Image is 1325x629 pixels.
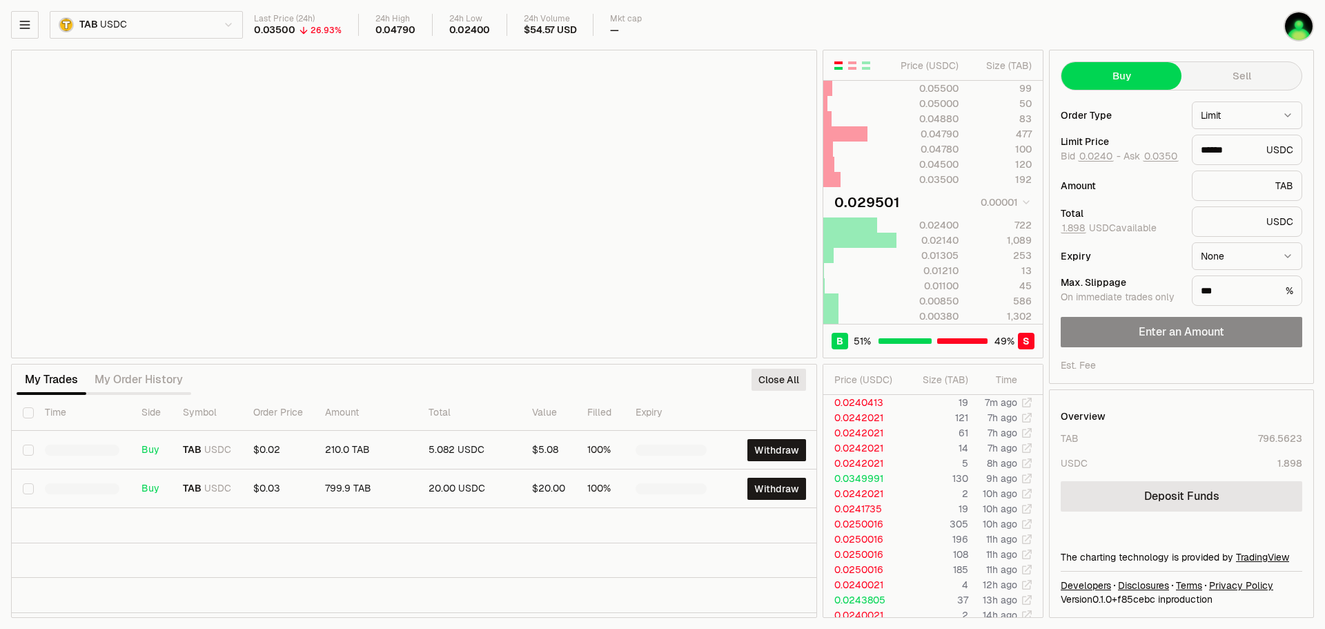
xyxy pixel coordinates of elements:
td: 108 [903,547,969,562]
td: 61 [903,425,969,441]
button: My Trades [17,366,86,394]
time: 7m ago [985,396,1017,409]
div: 722 [970,218,1032,232]
button: 0.00001 [976,194,1032,211]
td: 0.0250016 [823,547,903,562]
time: 8h ago [987,457,1017,470]
div: Time [980,373,1017,387]
button: 1.898 [1061,222,1086,233]
div: 100% [587,483,614,495]
td: 4 [903,577,969,592]
div: 192 [970,173,1032,186]
td: 19 [903,395,969,410]
time: 14h ago [983,609,1017,621]
time: 11h ago [986,563,1017,576]
div: Mkt cap [610,14,642,24]
time: 13h ago [983,594,1017,606]
img: yieldmos [1284,11,1314,41]
span: f85cebcae6d546fd4871cee61bec42ee804b8d6e [1117,593,1155,606]
button: Show Buy Orders Only [861,60,872,71]
div: TAB [1061,432,1079,445]
div: The charting technology is provided by [1061,550,1302,564]
div: 99 [970,81,1032,95]
div: 83 [970,112,1032,126]
div: 0.03500 [254,24,295,37]
div: 0.01305 [897,249,959,262]
th: Symbol [172,395,242,431]
div: Overview [1061,409,1106,423]
span: USDC available [1061,222,1157,234]
td: 0.0242021 [823,441,903,456]
td: 0.0242021 [823,456,903,471]
div: — [610,24,619,37]
a: Developers [1061,579,1111,592]
div: 24h High [375,14,415,24]
td: 185 [903,562,969,577]
div: 1.898 [1277,456,1302,470]
time: 11h ago [986,548,1017,561]
time: 7h ago [988,427,1017,439]
div: 50 [970,97,1032,110]
div: 0.04880 [897,112,959,126]
div: 1,302 [970,309,1032,323]
time: 12h ago [983,579,1017,591]
a: TradingView [1236,551,1289,563]
div: On immediate trades only [1061,291,1181,304]
div: 0.04500 [897,157,959,171]
td: 0.0250016 [823,562,903,577]
a: Terms [1176,579,1202,592]
div: % [1192,275,1302,306]
th: Time [34,395,130,431]
td: 2 [903,486,969,501]
div: Expiry [1061,251,1181,261]
div: Amount [1061,181,1181,191]
button: Select all [23,407,34,418]
th: Filled [576,395,625,431]
a: Privacy Policy [1209,579,1273,592]
span: $0.03 [253,482,280,494]
div: Max. Slippage [1061,278,1181,287]
img: TAB.png [59,17,74,32]
span: B [836,334,843,348]
div: Buy [141,444,161,456]
span: TAB [183,483,202,495]
div: 26.93% [311,25,342,36]
div: 0.05500 [897,81,959,95]
button: My Order History [86,366,191,394]
td: 19 [903,501,969,516]
button: 0.0350 [1143,151,1179,162]
span: S [1023,334,1030,348]
button: Show Sell Orders Only [847,60,858,71]
div: 0.05000 [897,97,959,110]
div: 0.03500 [897,173,959,186]
button: Limit [1192,101,1302,129]
div: Size ( TAB ) [914,373,968,387]
td: 0.0242021 [823,410,903,425]
div: 586 [970,294,1032,308]
time: 7h ago [988,442,1017,454]
div: 100% [587,444,614,456]
div: 0.04780 [897,142,959,156]
div: 1,089 [970,233,1032,247]
span: 51 % [854,334,871,348]
div: 5.082 USDC [429,444,510,456]
td: 14 [903,441,969,456]
button: Buy [1061,62,1181,90]
span: Ask [1123,151,1179,163]
td: 0.0240021 [823,608,903,623]
div: Version 0.1.0 + in production [1061,592,1302,606]
div: 796.5623 [1258,432,1302,445]
td: 2 [903,608,969,623]
div: 0.01100 [897,279,959,293]
div: 0.02400 [449,24,491,37]
a: Deposit Funds [1061,481,1302,512]
div: 0.04790 [897,127,959,141]
div: 0.029501 [834,193,900,212]
td: 0.0250016 [823,532,903,547]
button: None [1192,242,1302,270]
button: Select row [23,483,34,494]
td: 0.0242021 [823,425,903,441]
time: 7h ago [988,412,1017,424]
div: 477 [970,127,1032,141]
span: Bid - [1061,151,1121,163]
